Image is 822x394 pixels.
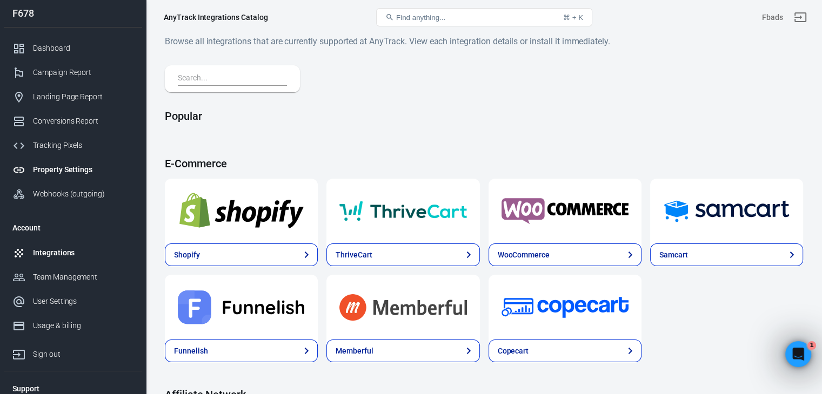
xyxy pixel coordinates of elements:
a: Dashboard [4,36,142,60]
span: 1 [807,341,816,350]
li: Account [4,215,142,241]
img: Funnelish [178,288,305,327]
div: F678 [4,9,142,18]
a: User Settings [4,289,142,314]
a: Copecart [489,275,641,339]
a: Samcart [650,243,803,266]
div: Conversions Report [33,116,133,127]
div: Memberful [336,345,373,357]
a: Funnelish [165,275,318,339]
a: WooCommerce [489,243,641,266]
a: Landing Page Report [4,85,142,109]
a: Campaign Report [4,60,142,85]
div: Shopify [174,249,200,261]
img: WooCommerce [502,192,629,230]
a: Tracking Pixels [4,133,142,158]
div: WooCommerce [498,249,550,261]
div: User Settings [33,296,133,307]
div: Team Management [33,271,133,283]
div: Integrations [33,247,133,259]
div: Property Settings [33,164,133,175]
h6: Browse all integrations that are currently supported at AnyTrack. View each integration details o... [165,35,803,48]
div: Usage & billing [33,320,133,331]
a: Shopify [165,243,318,266]
h4: E-Commerce [165,157,803,170]
button: Find anything...⌘ + K [376,8,592,26]
img: Copecart [502,288,629,327]
a: Integrations [4,241,142,265]
a: WooCommerce [489,179,641,243]
div: Tracking Pixels [33,140,133,151]
a: Memberful [326,275,479,339]
a: Team Management [4,265,142,289]
div: Sign out [33,349,133,360]
iframe: Intercom live chat [785,341,811,367]
a: Memberful [326,339,479,362]
a: Conversions Report [4,109,142,133]
a: Sign out [4,338,142,366]
div: Samcart [659,249,688,261]
a: Property Settings [4,158,142,182]
a: ThriveCart [326,243,479,266]
a: Shopify [165,179,318,243]
div: ⌘ + K [563,13,583,22]
div: Account id: tR2bt8Tt [762,12,783,23]
img: ThriveCart [339,192,466,230]
span: Find anything... [396,13,445,22]
h4: Popular [165,110,803,123]
a: Usage & billing [4,314,142,338]
div: Funnelish [174,345,208,357]
div: ThriveCart [336,249,372,261]
a: Webhooks (outgoing) [4,182,142,206]
input: Search... [178,72,283,86]
img: Memberful [339,288,466,327]
img: Samcart [663,192,790,230]
div: Dashboard [33,43,133,54]
div: Landing Page Report [33,91,133,103]
a: Sign out [787,4,813,30]
div: Webhooks (outgoing) [33,188,133,200]
div: Campaign Report [33,67,133,78]
a: Funnelish [165,339,318,362]
img: Shopify [178,192,305,230]
a: Copecart [489,339,641,362]
div: Copecart [498,345,529,357]
a: Samcart [650,179,803,243]
div: AnyTrack Integrations Catalog [164,12,268,23]
a: ThriveCart [326,179,479,243]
